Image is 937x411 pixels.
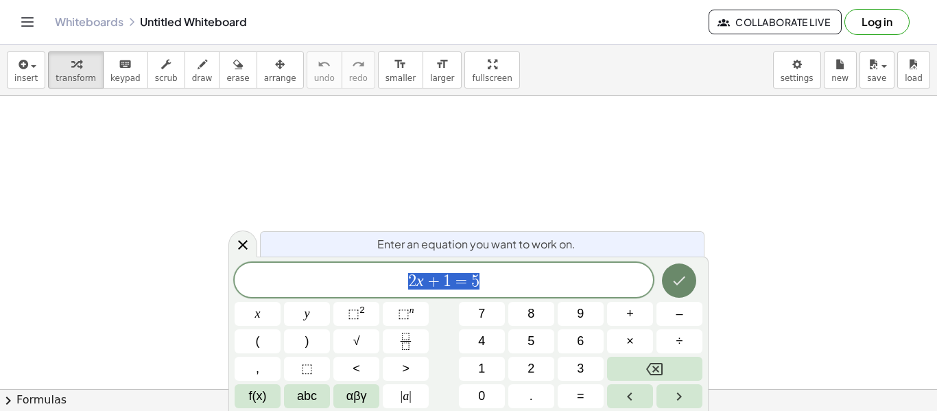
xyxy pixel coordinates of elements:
[235,329,281,353] button: (
[410,305,414,315] sup: n
[402,360,410,378] span: >
[314,73,335,83] span: undo
[423,51,462,89] button: format_sizelarger
[527,360,534,378] span: 2
[307,51,342,89] button: undoundo
[386,73,416,83] span: smaller
[264,73,296,83] span: arrange
[656,302,702,326] button: Minus
[219,51,257,89] button: erase
[577,332,584,351] span: 6
[398,307,410,320] span: ⬚
[333,302,379,326] button: Squared
[333,329,379,353] button: Square root
[255,305,261,323] span: x
[359,305,365,315] sup: 2
[235,384,281,408] button: Functions
[824,51,857,89] button: new
[577,387,584,406] span: =
[353,360,360,378] span: <
[656,384,702,408] button: Right arrow
[284,357,330,381] button: Placeholder
[436,56,449,73] i: format_size
[14,73,38,83] span: insert
[353,332,360,351] span: √
[383,302,429,326] button: Superscript
[394,56,407,73] i: format_size
[401,389,403,403] span: |
[464,51,519,89] button: fullscreen
[301,360,313,378] span: ⬚
[459,384,505,408] button: 0
[256,360,259,378] span: ,
[235,302,281,326] button: x
[430,73,454,83] span: larger
[607,384,653,408] button: Left arrow
[527,332,534,351] span: 5
[318,56,331,73] i: undo
[558,302,604,326] button: 9
[249,387,267,406] span: f(x)
[235,357,281,381] button: ,
[508,329,554,353] button: 5
[408,273,416,290] span: 2
[478,332,485,351] span: 4
[147,51,185,89] button: scrub
[459,329,505,353] button: 4
[443,273,451,290] span: 1
[155,73,178,83] span: scrub
[781,73,814,83] span: settings
[478,305,485,323] span: 7
[527,305,534,323] span: 8
[305,332,309,351] span: )
[558,384,604,408] button: Equals
[55,15,123,29] a: Whiteboards
[471,273,479,290] span: 5
[607,357,702,381] button: Backspace
[185,51,220,89] button: draw
[401,387,412,406] span: a
[284,329,330,353] button: )
[607,329,653,353] button: Times
[508,357,554,381] button: 2
[352,56,365,73] i: redo
[383,329,429,353] button: Fraction
[378,51,423,89] button: format_sizesmaller
[333,384,379,408] button: Greek alphabet
[905,73,923,83] span: load
[349,73,368,83] span: redo
[16,11,38,33] button: Toggle navigation
[348,307,359,320] span: ⬚
[409,389,412,403] span: |
[626,332,634,351] span: ×
[676,332,683,351] span: ÷
[192,73,213,83] span: draw
[558,357,604,381] button: 3
[867,73,886,83] span: save
[119,56,132,73] i: keyboard
[676,305,683,323] span: –
[831,73,849,83] span: new
[424,273,444,290] span: +
[383,357,429,381] button: Greater than
[472,73,512,83] span: fullscreen
[256,332,260,351] span: (
[383,384,429,408] button: Absolute value
[103,51,148,89] button: keyboardkeypad
[451,273,471,290] span: =
[558,329,604,353] button: 6
[478,387,485,406] span: 0
[7,51,45,89] button: insert
[110,73,141,83] span: keypad
[720,16,830,28] span: Collaborate Live
[377,236,576,253] span: Enter an equation you want to work on.
[656,329,702,353] button: Divide
[897,51,930,89] button: load
[478,360,485,378] span: 1
[459,302,505,326] button: 7
[305,305,310,323] span: y
[226,73,249,83] span: erase
[844,9,910,35] button: Log in
[346,387,367,406] span: αβγ
[626,305,634,323] span: +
